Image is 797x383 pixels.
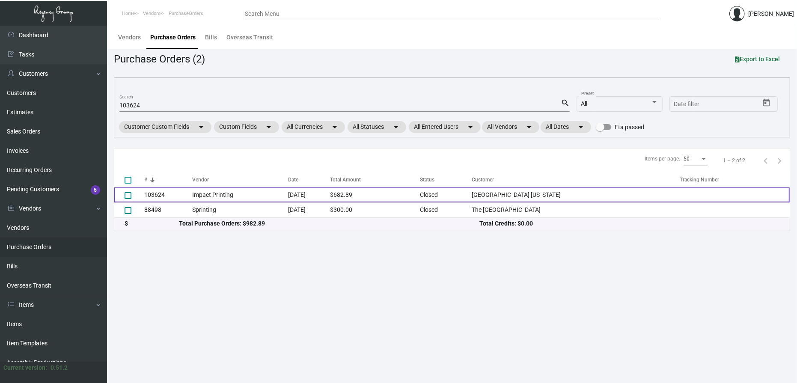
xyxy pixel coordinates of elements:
[409,121,481,133] mat-chip: All Entered Users
[330,122,340,132] mat-icon: arrow_drop_down
[143,11,161,16] span: Vendors
[169,11,203,16] span: PurchaseOrders
[118,33,141,42] div: Vendors
[674,101,701,108] input: Start date
[748,9,794,18] div: [PERSON_NAME]
[684,156,708,162] mat-select: Items per page:
[773,154,786,167] button: Next page
[150,33,196,42] div: Purchase Orders
[680,176,719,184] div: Tracking Number
[51,363,68,372] div: 0.51.2
[288,187,330,202] td: [DATE]
[465,122,476,132] mat-icon: arrow_drop_down
[192,176,209,184] div: Vendor
[581,100,588,107] span: All
[472,176,680,184] div: Customer
[420,187,472,202] td: Closed
[391,122,401,132] mat-icon: arrow_drop_down
[144,176,147,184] div: #
[192,176,288,184] div: Vendor
[114,51,205,67] div: Purchase Orders (2)
[282,121,345,133] mat-chip: All Currencies
[482,121,539,133] mat-chip: All Vendors
[420,202,472,217] td: Closed
[119,121,211,133] mat-chip: Customer Custom Fields
[288,176,298,184] div: Date
[576,122,586,132] mat-icon: arrow_drop_down
[144,202,192,217] td: 88498
[330,187,420,202] td: $682.89
[759,154,773,167] button: Previous page
[144,187,192,202] td: 103624
[330,202,420,217] td: $300.00
[330,176,420,184] div: Total Amount
[680,176,790,184] div: Tracking Number
[684,156,690,162] span: 50
[420,176,434,184] div: Status
[330,176,361,184] div: Total Amount
[348,121,406,133] mat-chip: All Statuses
[288,176,330,184] div: Date
[196,122,206,132] mat-icon: arrow_drop_down
[561,98,570,108] mat-icon: search
[3,363,47,372] div: Current version:
[192,202,288,217] td: Sprinting
[122,11,135,16] span: Home
[479,219,779,228] div: Total Credits: $0.00
[735,56,780,62] span: Export to Excel
[524,122,534,132] mat-icon: arrow_drop_down
[472,187,680,202] td: [GEOGRAPHIC_DATA] [US_STATE]
[472,202,680,217] td: The [GEOGRAPHIC_DATA]
[728,51,787,67] button: Export to Excel
[708,101,749,108] input: End date
[729,6,745,21] img: admin@bootstrapmaster.com
[420,176,472,184] div: Status
[264,122,274,132] mat-icon: arrow_drop_down
[541,121,591,133] mat-chip: All Dates
[226,33,273,42] div: Overseas Transit
[214,121,279,133] mat-chip: Custom Fields
[125,219,179,228] div: $
[472,176,494,184] div: Customer
[645,155,680,163] div: Items per page:
[144,176,192,184] div: #
[205,33,217,42] div: Bills
[760,96,773,110] button: Open calendar
[723,157,745,164] div: 1 – 2 of 2
[615,122,644,132] span: Eta passed
[179,219,479,228] div: Total Purchase Orders: $982.89
[192,187,288,202] td: Impact Printing
[288,202,330,217] td: [DATE]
